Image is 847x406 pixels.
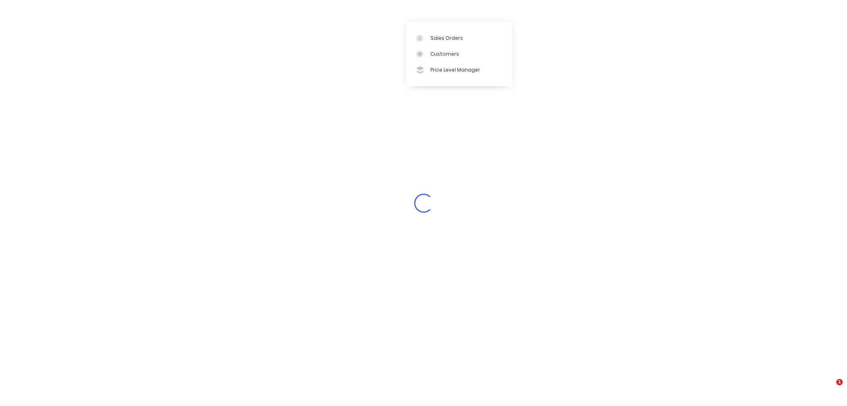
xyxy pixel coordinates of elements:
[820,379,839,398] iframe: Intercom live chat
[407,62,512,78] a: Price Level Manager
[430,35,463,42] div: Sales Orders
[407,30,512,46] a: Sales Orders
[430,66,480,74] div: Price Level Manager
[430,51,459,58] div: Customers
[407,46,512,62] a: Customers
[836,379,843,385] span: 1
